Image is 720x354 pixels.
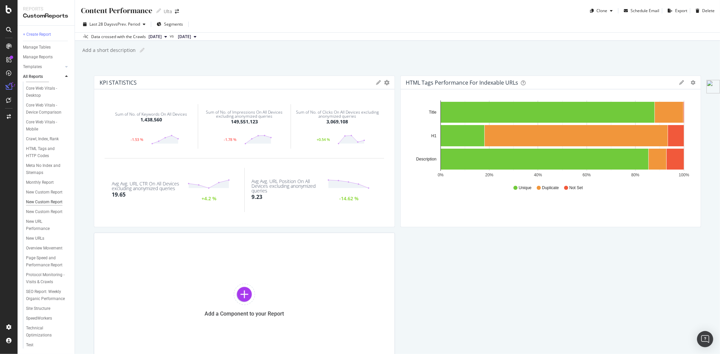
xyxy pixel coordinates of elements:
[251,193,262,201] div: 9.23
[80,19,148,30] button: Last 28 DaysvsPrev. Period
[198,197,220,201] div: +4.2 %
[26,179,54,186] div: Monthly Report
[338,197,359,201] div: -14.62 %
[91,34,146,40] div: Data crossed with the Crawls
[23,54,53,61] div: Manage Reports
[542,185,559,191] span: Duplicate
[706,80,720,93] img: side-widget.svg
[26,189,62,196] div: New Custom Report
[146,33,170,41] button: [DATE]
[23,63,42,70] div: Templates
[400,76,701,227] div: HTML Tags Performance for Indexable URLsgeargearA chart.UniqueDuplicateNot Set
[23,31,51,38] div: + Create Report
[693,5,715,16] button: Delete
[26,235,70,242] a: New URLs
[94,76,395,227] div: KPI STATISTICSgeargearSum of No. of Keywords On All Devices1,438,560-1.53 %Sum of No. of Impressi...
[26,315,70,322] a: SpeedWorkers
[113,21,140,27] span: vs Prev. Period
[26,305,50,312] div: Site Structure
[175,33,199,41] button: [DATE]
[519,185,532,191] span: Unique
[621,5,659,16] button: Schedule Email
[26,342,70,349] a: Test
[26,102,70,116] a: Core Web Vitals - Device Comparison
[26,119,64,133] div: Core Web Vitals - Mobile
[309,138,338,141] div: +0.54 %
[583,173,591,177] text: 60%
[26,245,70,252] a: Overview Movement
[23,44,70,51] a: Manage Tables
[534,173,542,177] text: 40%
[431,134,436,138] text: H1
[697,331,713,347] div: Open Intercom Messenger
[702,8,715,13] div: Delete
[80,5,152,16] div: Content Performance
[100,79,137,86] div: KPI STATISTICS
[23,73,43,80] div: All Reports
[23,5,69,12] div: Reports
[26,218,64,232] div: New URL Performance
[26,162,65,176] div: Meta No Index and Sitemaps
[26,245,62,252] div: Overview Movement
[26,145,65,159] div: HTML Tags and HTTP Codes
[26,288,66,302] div: SEO Report: Weekly Organic Performance
[26,315,52,322] div: SpeedWorkers
[691,80,695,85] div: gear
[201,110,288,118] div: Sum of No. of Impressions On All Devices excluding anonymized queries
[26,342,33,349] div: Test
[23,31,70,38] a: + Create Report
[406,79,518,86] div: HTML Tags Performance for Indexable URLs
[679,173,689,177] text: 100%
[231,118,258,125] div: 149,551,123
[23,44,51,51] div: Manage Tables
[23,63,63,70] a: Templates
[26,189,70,196] a: New Custom Report
[170,33,175,39] span: vs
[429,110,436,115] text: Title
[26,325,64,339] div: Technical Optimizations
[26,305,70,312] a: Site Structure
[26,218,70,232] a: New URL Performance
[89,21,113,27] span: Last 28 Days
[416,157,436,161] text: Description
[26,271,70,286] a: Protocol Monitoring - Visits & Crawls
[26,136,70,143] a: Crawl, Index, Rank
[23,54,70,61] a: Manage Reports
[26,179,70,186] a: Monthly Report
[26,136,59,143] div: Crawl, Index, Rank
[485,173,493,177] text: 20%
[26,208,70,215] a: New Custom Report
[26,271,66,286] div: Protocol Monitoring - Visits & Crawls
[164,21,183,27] span: Segments
[406,100,693,179] svg: A chart.
[149,34,162,40] span: 2025 Oct. 2nd
[123,138,151,141] div: -1.53 %
[140,48,144,53] i: Edit report name
[26,208,62,215] div: New Custom Report
[26,119,70,133] a: Core Web Vitals - Mobile
[384,80,390,85] div: gear
[26,85,64,99] div: Core Web Vitals - Desktop
[216,138,244,141] div: -1.78 %
[26,199,62,206] div: New Custom Report
[26,235,44,242] div: New URLs
[665,5,687,16] button: Export
[178,34,191,40] span: 2025 Sep. 3rd
[675,8,687,13] div: Export
[294,110,381,118] div: Sum of No. of Clicks On All Devices excluding anonymized queries
[26,85,70,99] a: Core Web Vitals - Desktop
[154,19,186,30] button: Segments
[26,325,70,339] a: Technical Optimizations
[26,255,70,269] a: Page Speed and Performance Report
[251,179,320,193] div: Avg Avg. URL Position On All Devices excluding anonymized queries
[112,191,126,199] div: 19.65
[156,8,161,13] i: Edit report name
[82,47,136,54] div: Add a short description
[26,102,66,116] div: Core Web Vitals - Device Comparison
[569,185,583,191] span: Not Set
[631,8,659,13] div: Schedule Email
[112,181,181,191] div: Avg Avg. URL CTR On All Devices excluding anonymized queries
[175,9,179,14] div: arrow-right-arrow-left
[26,288,70,302] a: SEO Report: Weekly Organic Performance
